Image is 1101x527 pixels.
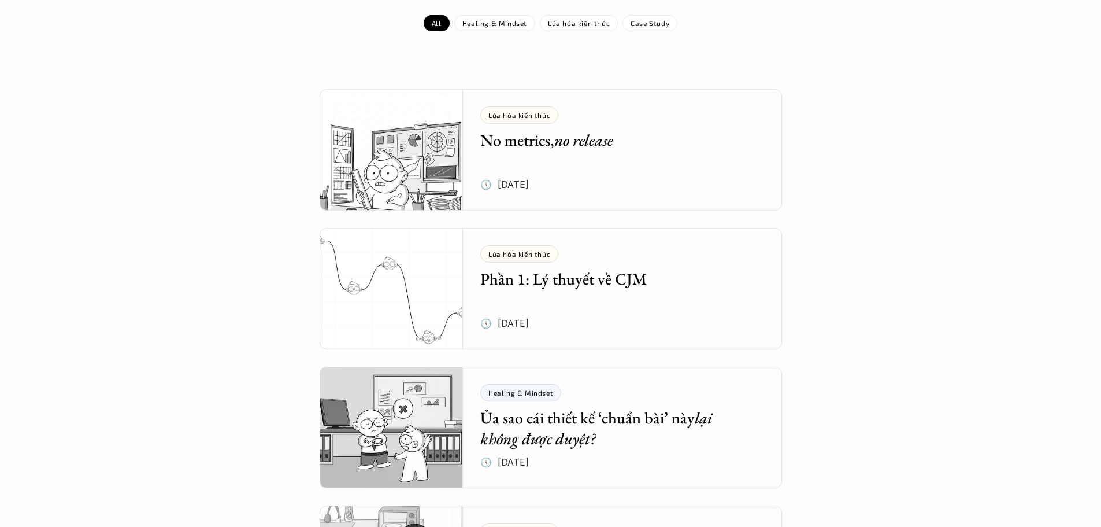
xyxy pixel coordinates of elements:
p: 🕔 [DATE] [480,315,529,332]
a: Healing & Mindset [454,15,535,31]
p: All [432,19,442,27]
p: 🕔 [DATE] [480,454,529,471]
p: 🕔 [DATE] [480,176,529,193]
p: Lúa hóa kiến thức [488,111,550,119]
em: no release [554,130,613,150]
p: Healing & Mindset [462,19,527,27]
a: Lúa hóa kiến thứcPhần 1: Lý thuyết về CJM🕔 [DATE] [320,228,782,349]
a: Lúa hóa kiến thứcNo metrics,no release🕔 [DATE] [320,89,782,211]
a: Case Study [622,15,677,31]
p: Lúa hóa kiến thức [488,250,550,258]
p: Case Study [631,19,669,27]
p: Healing & Mindset [488,389,553,397]
a: Healing & MindsetỦa sao cái thiết kế ‘chuẩn bài’ nàylại không được duyệt?🕔 [DATE] [320,367,782,488]
h5: No metrics, [480,130,747,150]
em: lại không được duyệt? [480,407,716,449]
a: Lúa hóa kiến thức [540,15,618,31]
h5: Ủa sao cái thiết kế ‘chuẩn bài’ này [480,407,747,449]
h5: Phần 1: Lý thuyết về CJM [480,268,747,289]
p: Lúa hóa kiến thức [548,19,610,27]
